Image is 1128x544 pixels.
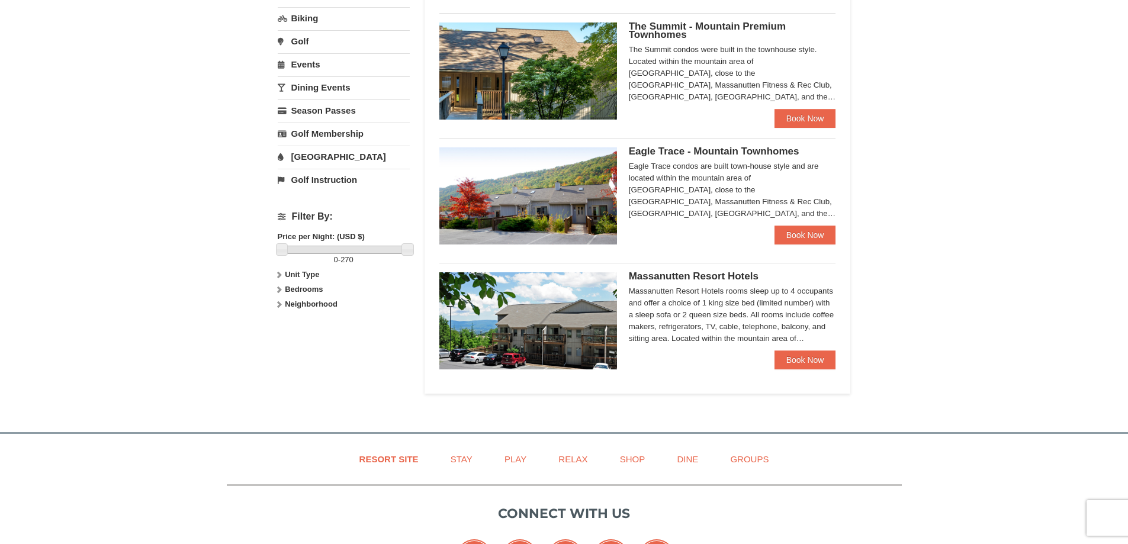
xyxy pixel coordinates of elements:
span: Eagle Trace - Mountain Townhomes [629,146,799,157]
img: 19219026-1-e3b4ac8e.jpg [439,272,617,369]
a: Play [490,446,541,472]
span: 0 [334,255,338,264]
a: Golf Instruction [278,169,410,191]
a: Book Now [775,350,836,369]
div: The Summit condos were built in the townhouse style. Located within the mountain area of [GEOGRAP... [629,44,836,103]
span: Massanutten Resort Hotels [629,271,759,282]
div: Massanutten Resort Hotels rooms sleep up to 4 occupants and offer a choice of 1 king size bed (li... [629,285,836,345]
span: The Summit - Mountain Premium Townhomes [629,21,786,40]
a: Events [278,53,410,75]
a: Resort Site [345,446,433,472]
div: Eagle Trace condos are built town-house style and are located within the mountain area of [GEOGRA... [629,160,836,220]
a: Dine [662,446,713,472]
a: Golf Membership [278,123,410,144]
a: Stay [436,446,487,472]
h4: Filter By: [278,211,410,222]
img: 19218983-1-9b289e55.jpg [439,147,617,244]
a: Season Passes [278,99,410,121]
a: Groups [715,446,783,472]
a: Dining Events [278,76,410,98]
a: Book Now [775,226,836,244]
img: 19219034-1-0eee7e00.jpg [439,22,617,120]
strong: Price per Night: (USD $) [278,232,365,241]
a: Biking [278,7,410,29]
p: Connect with us [227,504,902,523]
a: Golf [278,30,410,52]
strong: Bedrooms [285,285,323,294]
label: - [278,254,410,266]
strong: Neighborhood [285,300,338,308]
a: Relax [544,446,602,472]
strong: Unit Type [285,270,319,279]
a: [GEOGRAPHIC_DATA] [278,146,410,168]
a: Shop [605,446,660,472]
a: Book Now [775,109,836,128]
span: 270 [340,255,353,264]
